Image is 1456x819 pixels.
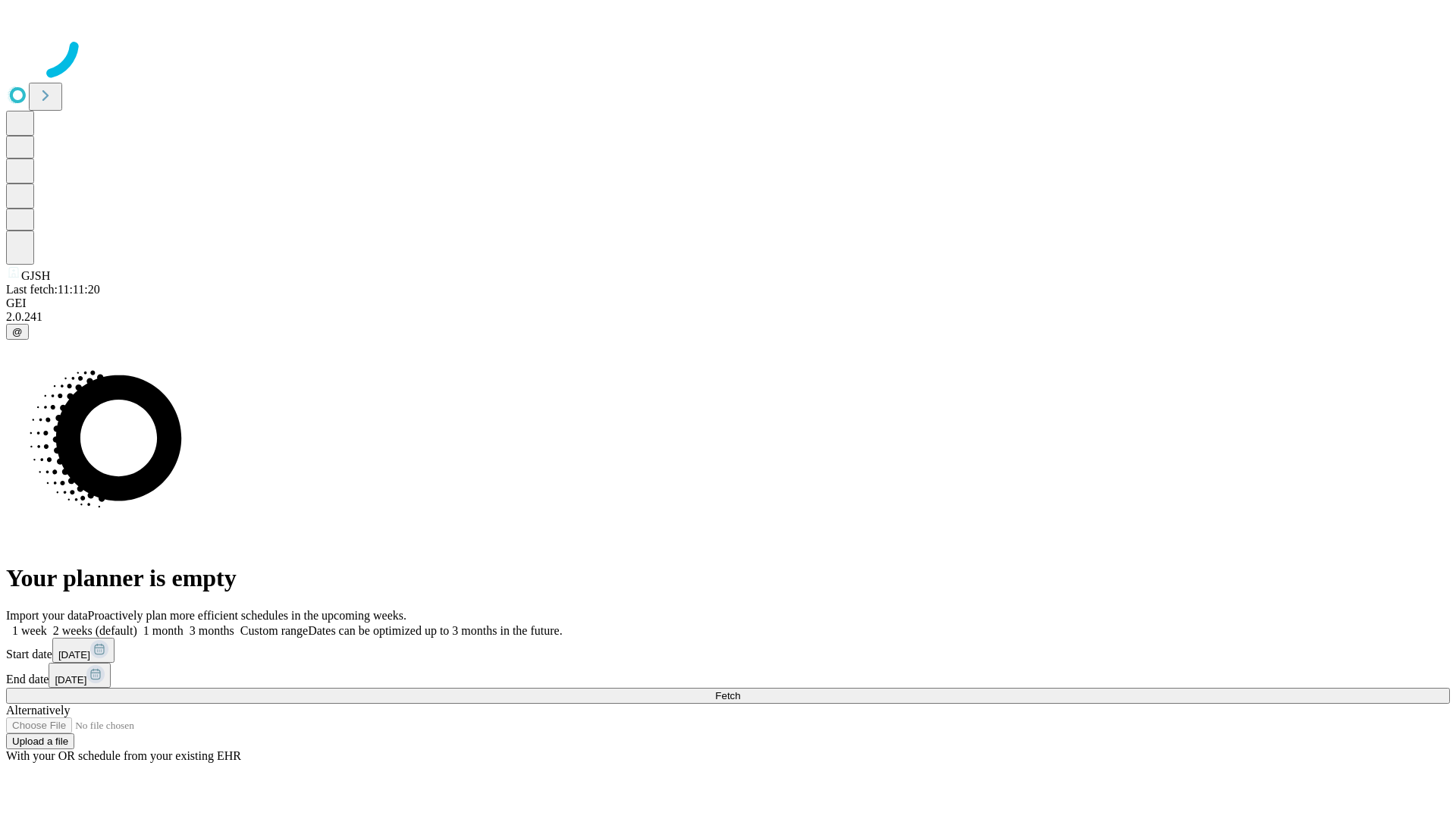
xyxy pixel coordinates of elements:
[6,733,74,749] button: Upload a file
[12,624,47,637] span: 1 week
[88,609,406,622] span: Proactively plan more efficient schedules in the upcoming weeks.
[6,310,1450,324] div: 2.0.241
[12,326,23,337] span: @
[53,624,137,637] span: 2 weeks (default)
[6,704,70,717] span: Alternatively
[240,624,308,637] span: Custom range
[49,663,111,688] button: [DATE]
[715,690,740,701] span: Fetch
[6,564,1450,592] h1: Your planner is empty
[6,609,88,622] span: Import your data
[308,624,562,637] span: Dates can be optimized up to 3 months in the future.
[190,624,234,637] span: 3 months
[6,688,1450,704] button: Fetch
[21,269,50,282] span: GJSH
[6,324,29,340] button: @
[55,674,86,686] span: [DATE]
[52,638,115,663] button: [DATE]
[58,649,90,661] span: [DATE]
[6,297,1450,310] div: GEI
[6,638,1450,663] div: Start date
[6,663,1450,688] div: End date
[6,283,100,296] span: Last fetch: 11:11:20
[6,749,241,762] span: With your OR schedule from your existing EHR
[143,624,184,637] span: 1 month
